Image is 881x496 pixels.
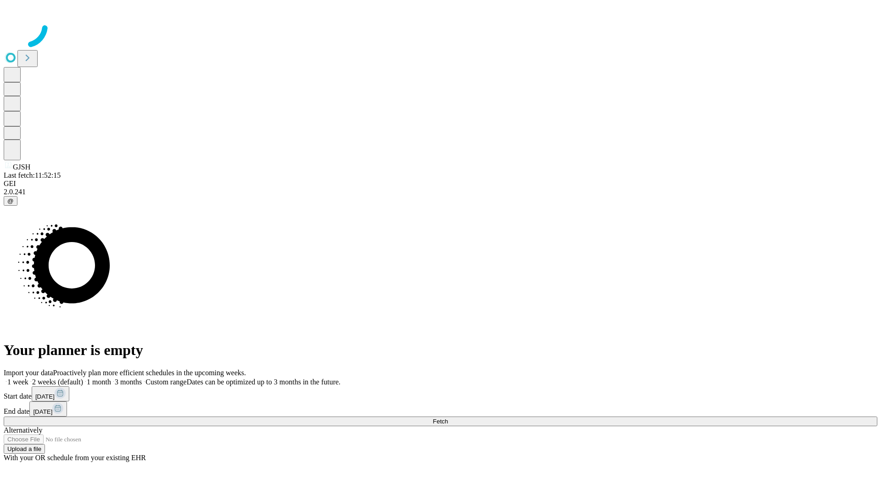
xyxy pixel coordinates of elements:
[145,378,186,386] span: Custom range
[4,369,53,377] span: Import your data
[4,444,45,454] button: Upload a file
[115,378,142,386] span: 3 months
[13,163,30,171] span: GJSH
[33,408,52,415] span: [DATE]
[32,378,83,386] span: 2 weeks (default)
[29,401,67,417] button: [DATE]
[32,386,69,401] button: [DATE]
[87,378,111,386] span: 1 month
[433,418,448,425] span: Fetch
[4,342,877,359] h1: Your planner is empty
[7,378,28,386] span: 1 week
[187,378,340,386] span: Dates can be optimized up to 3 months in the future.
[4,188,877,196] div: 2.0.241
[4,401,877,417] div: End date
[4,417,877,426] button: Fetch
[4,426,42,434] span: Alternatively
[7,197,14,204] span: @
[53,369,246,377] span: Proactively plan more efficient schedules in the upcoming weeks.
[4,386,877,401] div: Start date
[4,196,17,206] button: @
[4,454,146,462] span: With your OR schedule from your existing EHR
[4,180,877,188] div: GEI
[4,171,61,179] span: Last fetch: 11:52:15
[35,393,55,400] span: [DATE]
